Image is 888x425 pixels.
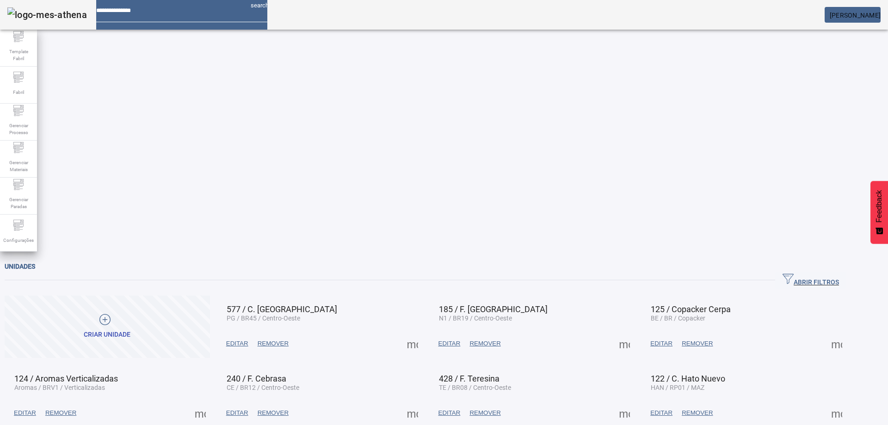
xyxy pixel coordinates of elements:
span: Template Fabril [5,45,32,65]
span: REMOVER [258,339,289,348]
span: EDITAR [226,339,248,348]
span: EDITAR [226,408,248,418]
button: EDITAR [646,335,677,352]
span: N1 / BR19 / Centro-Oeste [439,314,512,322]
span: EDITAR [438,339,461,348]
span: REMOVER [682,339,713,348]
span: Aromas / BRV1 / Verticalizadas [14,384,105,391]
span: REMOVER [682,408,713,418]
span: REMOVER [258,408,289,418]
span: 122 / C. Hato Nuevo [651,374,725,383]
span: REMOVER [45,408,76,418]
button: REMOVER [465,405,505,421]
button: Mais [616,405,633,421]
span: TE / BR08 / Centro-Oeste [439,384,511,391]
span: Unidades [5,263,35,270]
button: ABRIR FILTROS [775,272,846,289]
button: EDITAR [434,335,465,352]
span: EDITAR [438,408,461,418]
button: REMOVER [41,405,81,421]
span: REMOVER [469,408,500,418]
button: EDITAR [646,405,677,421]
span: 240 / F. Cebrasa [227,374,286,383]
button: REMOVER [677,335,717,352]
button: EDITAR [222,405,253,421]
button: REMOVER [465,335,505,352]
button: REMOVER [677,405,717,421]
span: 185 / F. [GEOGRAPHIC_DATA] [439,304,548,314]
button: Mais [828,335,845,352]
span: 125 / Copacker Cerpa [651,304,731,314]
span: BE / BR / Copacker [651,314,705,322]
span: Gerenciar Paradas [5,193,32,213]
button: Mais [616,335,633,352]
span: EDITAR [650,408,672,418]
span: ABRIR FILTROS [783,273,839,287]
span: PG / BR45 / Centro-Oeste [227,314,300,322]
span: Configurações [0,234,37,246]
button: REMOVER [253,405,293,421]
button: EDITAR [9,405,41,421]
span: CE / BR12 / Centro-Oeste [227,384,299,391]
button: Mais [828,405,845,421]
span: EDITAR [14,408,36,418]
span: [PERSON_NAME] [830,12,881,19]
button: Mais [192,405,209,421]
span: Gerenciar Processo [5,119,32,139]
span: EDITAR [650,339,672,348]
img: logo-mes-athena [7,7,87,22]
span: REMOVER [469,339,500,348]
span: 124 / Aromas Verticalizadas [14,374,118,383]
button: EDITAR [434,405,465,421]
span: 428 / F. Teresina [439,374,499,383]
span: Fabril [10,86,27,99]
button: Criar unidade [5,296,210,358]
button: REMOVER [253,335,293,352]
span: Gerenciar Materiais [5,156,32,176]
span: Feedback [875,190,883,222]
button: Feedback - Mostrar pesquisa [870,181,888,244]
button: EDITAR [222,335,253,352]
div: Criar unidade [84,330,130,339]
span: HAN / RP01 / MAZ [651,384,704,391]
button: Mais [404,335,421,352]
span: 577 / C. [GEOGRAPHIC_DATA] [227,304,337,314]
button: Mais [404,405,421,421]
